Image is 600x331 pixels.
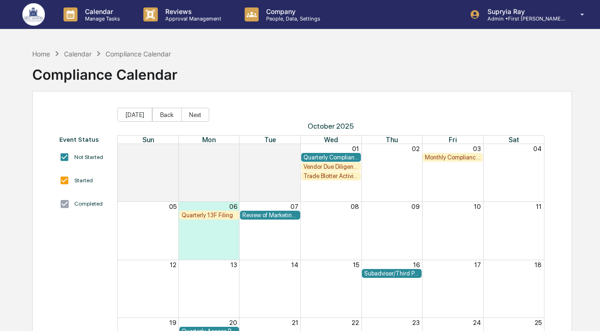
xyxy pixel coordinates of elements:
div: Quarterly 13F Filing [182,212,237,219]
button: 28 [169,145,176,152]
div: Compliance Calendar [32,59,177,83]
div: Vendor Due Diligence - Vendor Log Review [304,163,359,170]
p: Reviews [158,7,226,15]
button: 03 [473,145,481,152]
span: October 2025 [117,122,544,131]
img: logo [22,3,45,26]
button: Back [152,108,182,122]
div: Trade Blotter Activity Review [304,172,359,179]
span: Sat [508,136,519,144]
button: 30 [290,145,298,152]
div: Review of Marketing and Advertising [242,212,297,219]
p: Manage Tasks [78,15,125,22]
button: 10 [474,203,481,210]
div: Calendar [64,50,92,58]
button: 13 [231,261,237,269]
button: 05 [169,203,176,210]
button: Next [181,108,209,122]
button: 17 [474,261,481,269]
button: 14 [291,261,298,269]
button: 29 [229,145,237,152]
div: Quarterly Compliance Attestation [304,154,359,161]
p: People, Data, Settings [259,15,325,22]
button: [DATE] [117,108,152,122]
span: Wed [324,136,338,144]
span: Thu [386,136,398,144]
button: 23 [412,319,420,326]
button: 24 [473,319,481,326]
button: 18 [535,261,542,269]
button: 19 [169,319,176,326]
button: 25 [535,319,542,326]
div: Home [32,50,50,58]
p: Admin • First [PERSON_NAME] Financial [480,15,567,22]
button: 08 [351,203,359,210]
span: Sun [142,136,154,144]
button: 02 [412,145,420,152]
p: Calendar [78,7,125,15]
div: Started [74,177,93,184]
div: Not Started [74,154,103,160]
button: 11 [536,203,542,210]
button: 15 [353,261,359,269]
p: Approval Management [158,15,226,22]
button: 01 [352,145,359,152]
p: Company [259,7,325,15]
div: Subadviser/Third Party Money Manager Due Diligence Review [364,270,419,277]
button: 09 [411,203,420,210]
button: 04 [533,145,542,152]
button: 07 [290,203,298,210]
button: 06 [229,203,237,210]
button: 22 [352,319,359,326]
div: Completed [74,200,103,207]
div: Monthly Compliance Meeting [425,154,480,161]
span: Fri [449,136,457,144]
div: Compliance Calendar [106,50,171,58]
button: 16 [413,261,420,269]
button: 20 [229,319,237,326]
div: Event Status [59,136,108,143]
button: 21 [292,319,298,326]
span: Mon [202,136,216,144]
p: Supryia Ray [480,7,567,15]
span: Tue [264,136,276,144]
button: 12 [170,261,176,269]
